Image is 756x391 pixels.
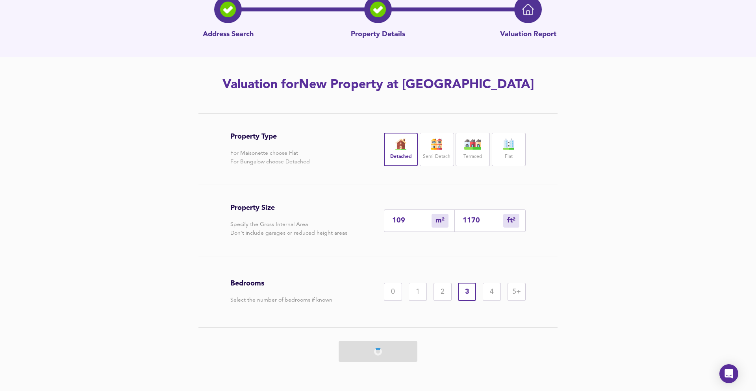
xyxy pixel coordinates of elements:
h3: Property Type [230,132,310,141]
h2: Valuation for New Property at [GEOGRAPHIC_DATA] [155,76,601,94]
input: Enter sqm [392,216,432,224]
img: house-icon [391,139,411,150]
img: flat-icon [499,139,519,150]
h3: Bedrooms [230,279,332,288]
div: Detached [384,133,418,166]
p: Specify the Gross Internal Area Don't include garages or reduced height areas [230,220,347,237]
img: house-icon [463,139,483,150]
div: 5+ [508,283,526,301]
p: Select the number of bedrooms if known [230,296,332,304]
div: 4 [483,283,501,301]
label: Flat [505,152,513,162]
h3: Property Size [230,204,347,212]
label: Semi-Detach [423,152,450,162]
div: 0 [384,283,402,301]
div: 3 [458,283,476,301]
img: search-icon [220,2,236,17]
p: Address Search [203,30,254,40]
p: For Maisonette choose Flat For Bungalow choose Detached [230,149,310,166]
input: Sqft [463,216,503,224]
div: Flat [492,133,526,166]
label: Detached [390,152,412,162]
div: Semi-Detach [420,133,454,166]
div: m² [503,214,519,228]
label: Terraced [463,152,482,162]
p: Valuation Report [500,30,556,40]
img: filter-icon [370,2,386,17]
img: house-icon [427,139,447,150]
div: 2 [434,283,452,301]
div: m² [432,214,448,228]
div: Terraced [456,133,489,166]
div: 1 [409,283,427,301]
p: Property Details [351,30,405,40]
img: home-icon [522,4,534,15]
div: Open Intercom Messenger [719,364,738,383]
